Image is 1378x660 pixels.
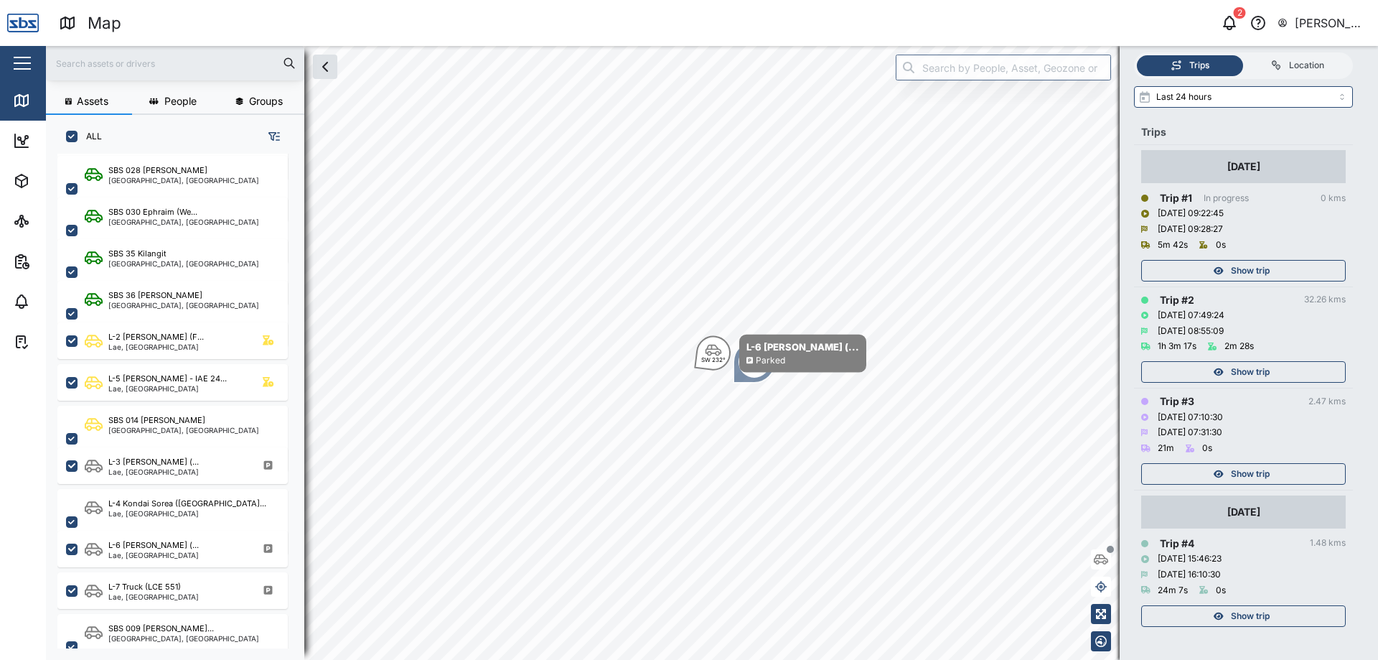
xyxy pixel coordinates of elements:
div: SBS 009 [PERSON_NAME]... [108,623,214,635]
canvas: Map [46,46,1378,660]
div: Lae, [GEOGRAPHIC_DATA] [108,593,199,600]
button: Show trip [1141,463,1346,485]
div: In progress [1204,192,1249,205]
div: L-7 Truck (LCE 551) [108,581,181,593]
div: Lae, [GEOGRAPHIC_DATA] [108,552,199,559]
div: SW 232° [701,357,726,363]
div: L-6 [PERSON_NAME] (... [108,539,199,552]
div: Trip # 1 [1160,190,1192,206]
button: [PERSON_NAME] SBS [1277,13,1367,33]
span: Show trip [1231,362,1270,382]
div: Location [1289,59,1324,73]
div: [GEOGRAPHIC_DATA], [GEOGRAPHIC_DATA] [108,177,259,184]
div: 0s [1216,238,1226,252]
div: L-6 [PERSON_NAME] (... [746,340,859,354]
span: Show trip [1231,464,1270,484]
button: Show trip [1141,260,1346,282]
div: 0s [1216,584,1226,598]
div: [DATE] [1227,504,1260,520]
span: Show trip [1231,606,1270,626]
div: SBS 028 [PERSON_NAME] [108,164,207,177]
div: Map marker [696,335,866,373]
div: 2 [1234,7,1246,19]
div: 2.47 kms [1308,395,1346,409]
div: [DATE] 09:22:45 [1158,207,1224,220]
div: Alarms [37,294,82,310]
div: 1h 3m 17s [1158,340,1196,353]
div: [GEOGRAPHIC_DATA], [GEOGRAPHIC_DATA] [108,635,259,642]
input: Search assets or drivers [55,52,296,74]
span: Show trip [1231,261,1270,281]
div: Sites [37,213,72,229]
div: Lae, [GEOGRAPHIC_DATA] [108,385,227,392]
div: [DATE] [1227,159,1260,175]
div: [DATE] 09:28:27 [1158,223,1223,236]
div: L-4 Kondai Sorea ([GEOGRAPHIC_DATA]... [108,498,266,510]
div: Trip # 2 [1160,292,1194,308]
div: Trip # 3 [1160,394,1194,409]
div: [DATE] 07:10:30 [1158,411,1223,424]
div: Reports [37,254,86,269]
div: [DATE] 07:49:24 [1158,309,1224,322]
div: [DATE] 15:46:23 [1158,552,1222,566]
div: 32.26 kms [1304,293,1346,307]
div: [GEOGRAPHIC_DATA], [GEOGRAPHIC_DATA] [108,218,259,226]
div: 24m 7s [1158,584,1188,598]
div: [DATE] 16:10:30 [1158,568,1221,582]
div: Lae, [GEOGRAPHIC_DATA] [108,343,204,350]
div: Trip # 4 [1160,536,1194,552]
div: [DATE] 08:55:09 [1158,325,1224,338]
div: Dashboard [37,133,102,149]
div: 0s [1202,442,1212,455]
div: Lae, [GEOGRAPHIC_DATA] [108,510,266,517]
div: Lae, [GEOGRAPHIC_DATA] [108,468,199,475]
div: L-5 [PERSON_NAME] - IAE 24... [108,373,227,385]
div: Trips [1189,59,1209,73]
label: ALL [78,131,102,142]
div: L-3 [PERSON_NAME] (... [108,456,199,468]
div: [GEOGRAPHIC_DATA], [GEOGRAPHIC_DATA] [108,260,259,267]
div: [GEOGRAPHIC_DATA], [GEOGRAPHIC_DATA] [108,302,259,309]
div: SBS 36 [PERSON_NAME] [108,289,202,302]
div: 1.48 kms [1310,536,1346,550]
div: 2m 28s [1224,340,1254,353]
input: Search by People, Asset, Geozone or Place [896,55,1111,80]
img: Main Logo [7,7,39,39]
div: SBS 35 Kilangit [108,248,167,260]
div: Assets [37,173,82,189]
span: Groups [249,96,283,106]
div: 5m 42s [1158,238,1188,252]
div: Trips [1141,124,1346,140]
div: SBS 014 [PERSON_NAME] [108,414,205,427]
div: 0 kms [1321,192,1346,205]
span: People [164,96,197,106]
div: Map [88,11,121,36]
div: [GEOGRAPHIC_DATA], [GEOGRAPHIC_DATA] [108,427,259,434]
div: [PERSON_NAME] SBS [1295,14,1366,32]
button: Show trip [1141,605,1346,627]
div: Tasks [37,334,77,350]
div: 21m [1158,442,1174,455]
button: Show trip [1141,361,1346,383]
div: SBS 030 Ephraim (We... [108,206,197,218]
div: Map [37,93,70,108]
span: Assets [77,96,108,106]
div: grid [57,154,304,649]
div: [DATE] 07:31:30 [1158,426,1222,440]
div: Parked [756,354,785,368]
div: L-2 [PERSON_NAME] (F... [108,331,204,343]
input: Select range [1134,86,1353,108]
